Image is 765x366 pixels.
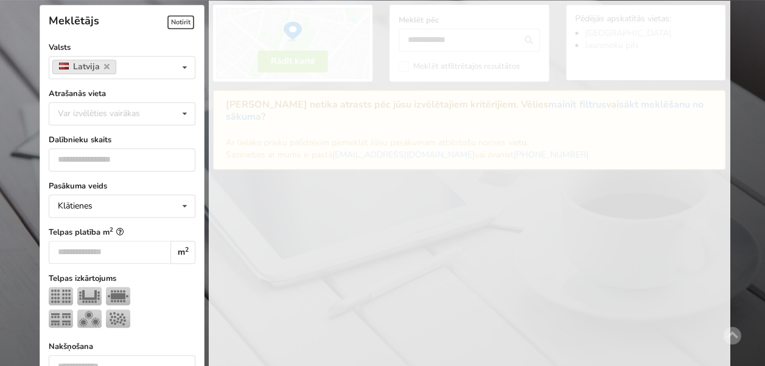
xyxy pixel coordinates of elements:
[110,226,113,233] sup: 2
[77,287,102,305] img: U-Veids
[49,226,195,238] label: Telpas platība m
[52,60,116,74] a: Latvija
[49,13,99,28] span: Meklētājs
[185,245,189,254] sup: 2
[167,15,194,29] span: Notīrīt
[49,309,73,328] img: Klase
[58,202,93,210] div: Klātienes
[49,287,73,305] img: Teātris
[49,88,195,100] label: Atrašanās vieta
[55,106,167,120] div: Var izvēlēties vairākas
[49,272,195,285] label: Telpas izkārtojums
[49,180,195,192] label: Pasākuma veids
[49,41,195,54] label: Valsts
[106,287,130,305] img: Sapulce
[77,309,102,328] img: Bankets
[49,134,195,146] label: Dalībnieku skaits
[49,340,195,353] label: Nakšņošana
[106,309,130,328] img: Pieņemšana
[170,241,195,264] div: m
